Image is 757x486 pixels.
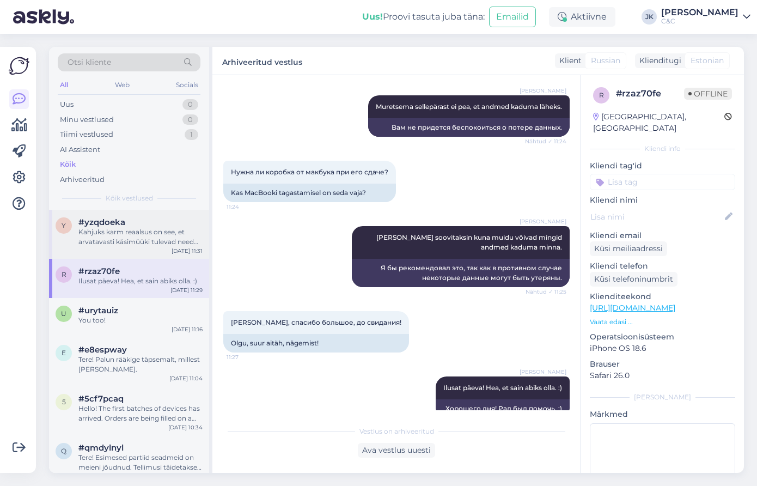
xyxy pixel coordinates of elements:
[376,233,564,251] span: [PERSON_NAME] soovitaksin kuna muidu võivad mingid andmed kaduma minna.
[68,57,111,68] span: Otsi kliente
[489,7,536,27] button: Emailid
[78,227,203,247] div: Kahjuks karm reaalsus on see, et arvatavasti käsimüüki tulevad need seadmed alles novembri lõpus ...
[590,317,735,327] p: Vaata edasi ...
[590,343,735,354] p: iPhone OS 18.6
[185,129,198,140] div: 1
[590,230,735,241] p: Kliendi email
[62,270,66,278] span: r
[376,102,562,111] span: Muretsema sellepärast ei pea, et andmed kaduma läheks.
[661,8,738,17] div: [PERSON_NAME]
[60,114,114,125] div: Minu vestlused
[60,144,100,155] div: AI Assistent
[78,404,203,423] div: Hello! The first batches of devices has arrived. Orders are being filled on a virtual queue. When...
[62,398,66,406] span: 5
[78,443,124,453] span: #qmdylnyl
[635,55,681,66] div: Klienditugi
[590,370,735,381] p: Safari 26.0
[9,56,29,76] img: Askly Logo
[227,353,267,361] span: 11:27
[642,9,657,25] div: JK
[520,87,566,95] span: [PERSON_NAME]
[78,394,124,404] span: #5cf7pcaq
[590,331,735,343] p: Operatsioonisüsteem
[78,355,203,374] div: Tere! Palun rääkige täpsemalt, millest [PERSON_NAME].
[172,247,203,255] div: [DATE] 11:31
[169,374,203,382] div: [DATE] 11:04
[368,118,570,137] div: Вам не придется беспокоиться о потере данных.
[182,114,198,125] div: 0
[616,87,684,100] div: # rzaz70fe
[174,78,200,92] div: Socials
[590,303,675,313] a: [URL][DOMAIN_NAME]
[223,334,409,353] div: Olgu, suur aitäh, nägemist!
[590,260,735,272] p: Kliendi telefon
[590,144,735,154] div: Kliendi info
[520,368,566,376] span: [PERSON_NAME]
[590,174,735,190] input: Lisa tag
[590,211,723,223] input: Lisa nimi
[590,359,735,370] p: Brauser
[168,423,203,432] div: [DATE] 10:34
[78,315,203,325] div: You too!
[61,309,66,318] span: u
[590,409,735,420] p: Märkmed
[78,306,118,315] span: #urytauiz
[170,286,203,294] div: [DATE] 11:29
[593,111,724,134] div: [GEOGRAPHIC_DATA], [GEOGRAPHIC_DATA]
[60,159,76,170] div: Kõik
[62,221,66,229] span: y
[113,78,132,92] div: Web
[436,399,570,418] div: Хорошего дня! Рад был помочь. :)
[170,472,203,481] div: [DATE] 10:16
[691,55,724,66] span: Estonian
[78,453,203,472] div: Tere! Esimesed partiid seadmeid on meieni jõudnud. Tellimusi täidetakse virtuaaljärjekorra alusel...
[684,88,732,100] span: Offline
[590,392,735,402] div: [PERSON_NAME]
[443,384,562,392] span: Ilusat päeva! Hea, et sain abiks olla. :)
[60,129,113,140] div: Tiimi vestlused
[78,276,203,286] div: Ilusat päeva! Hea, et sain abiks olla. :)
[62,349,66,357] span: e
[106,193,153,203] span: Kõik vestlused
[222,53,302,68] label: Arhiveeritud vestlus
[591,55,620,66] span: Russian
[549,7,615,27] div: Aktiivne
[172,325,203,333] div: [DATE] 11:16
[590,241,667,256] div: Küsi meiliaadressi
[661,8,750,26] a: [PERSON_NAME]C&C
[78,345,127,355] span: #e8espway
[525,137,566,145] span: Nähtud ✓ 11:24
[358,443,435,458] div: Ava vestlus uuesti
[231,318,401,326] span: [PERSON_NAME], спасибо большое, до свидания!
[590,195,735,206] p: Kliendi nimi
[520,217,566,226] span: [PERSON_NAME]
[61,447,66,455] span: q
[223,184,396,202] div: Kas MacBooki tagastamisel on seda vaja?
[60,99,74,110] div: Uus
[60,174,105,185] div: Arhiveeritud
[661,17,738,26] div: C&C
[590,160,735,172] p: Kliendi tag'id
[182,99,198,110] div: 0
[362,10,485,23] div: Proovi tasuta juba täna:
[78,217,125,227] span: #yzqdoeka
[590,291,735,302] p: Klienditeekond
[555,55,582,66] div: Klient
[599,91,604,99] span: r
[58,78,70,92] div: All
[526,288,566,296] span: Nähtud ✓ 11:25
[362,11,383,22] b: Uus!
[231,168,388,176] span: Нужна ли коробка от макбука при его сдаче?
[227,203,267,211] span: 11:24
[352,259,570,287] div: Я бы рекомендовал это, так как в противном случае некоторые данные могут быть утеряны.
[359,427,434,436] span: Vestlus on arhiveeritud
[78,266,120,276] span: #rzaz70fe
[590,272,677,287] div: Küsi telefoninumbrit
